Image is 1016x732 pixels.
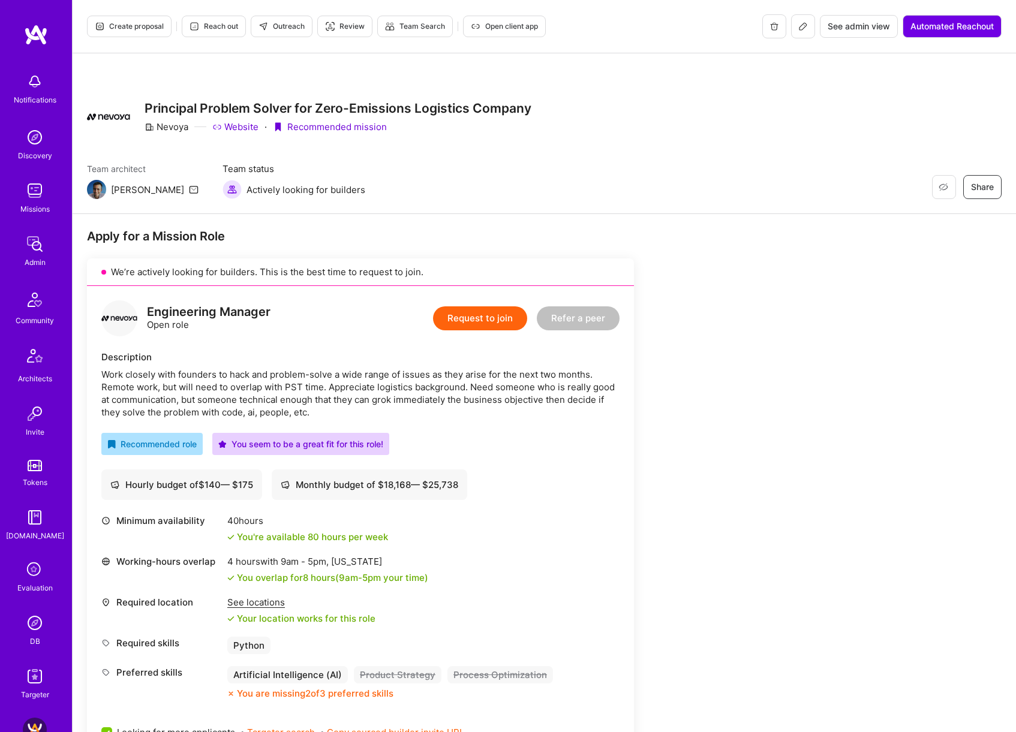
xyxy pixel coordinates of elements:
div: Preferred skills [101,666,221,679]
div: Architects [18,372,52,385]
i: icon Targeter [325,22,335,31]
span: 9am - 5pm [339,572,381,583]
div: [DOMAIN_NAME] [6,529,64,542]
button: Open client app [463,16,546,37]
div: Invite [26,426,44,438]
div: Open role [147,306,270,331]
i: icon Tag [101,668,110,677]
span: Team Search [385,21,445,32]
div: Your location works for this role [227,612,375,625]
div: 4 hours with [US_STATE] [227,555,428,568]
i: icon EyeClosed [939,182,948,192]
div: Minimum availability [101,514,221,527]
span: Actively looking for builders [247,183,365,196]
span: Outreach [258,21,305,32]
div: You're available 80 hours per week [227,531,388,543]
span: 9am - 5pm , [278,556,331,567]
i: icon Cash [110,480,119,489]
i: icon World [101,557,110,566]
span: Open client app [471,21,538,32]
button: Automated Reachout [903,15,1002,38]
i: icon CloseOrange [227,690,235,697]
i: icon Proposal [95,22,104,31]
div: Work closely with founders to hack and problem-solve a wide range of issues as they arise for the... [101,368,620,418]
div: Engineering Manager [147,306,270,318]
div: Python [227,637,270,654]
h3: Principal Problem Solver for Zero-Emissions Logistics Company [145,101,531,116]
button: Team Search [377,16,453,37]
img: Actively looking for builders [223,180,242,199]
img: Skill Targeter [23,664,47,688]
button: Outreach [251,16,312,37]
div: You seem to be a great fit for this role! [218,438,383,450]
div: Artificial Intelligence (AI) [227,666,348,683]
img: admin teamwork [23,232,47,256]
i: icon CompanyGray [145,122,154,132]
button: Create proposal [87,16,172,37]
i: icon PurpleRibbon [273,122,282,132]
div: Process Optimization [447,666,553,683]
img: Team Architect [87,180,106,199]
div: We’re actively looking for builders. This is the best time to request to join. [87,258,634,286]
i: icon Check [227,574,235,582]
img: Architects [20,344,49,372]
i: icon Cash [281,480,290,489]
i: icon Clock [101,516,110,525]
img: guide book [23,505,47,529]
div: Monthly budget of $ 18,168 — $ 25,738 [281,478,458,491]
span: Reach out [190,21,238,32]
div: Discovery [18,149,52,162]
div: Apply for a Mission Role [87,228,634,244]
img: Admin Search [23,611,47,635]
div: Product Strategy [354,666,441,683]
span: Share [971,181,994,193]
button: See admin view [820,15,898,38]
div: Targeter [21,688,49,701]
i: icon Mail [189,185,199,194]
button: Reach out [182,16,246,37]
div: [PERSON_NAME] [111,183,184,196]
div: Hourly budget of $ 140 — $ 175 [110,478,253,491]
button: Refer a peer [537,306,620,330]
a: Website [212,121,258,133]
div: Admin [25,256,46,269]
div: Evaluation [17,582,53,594]
div: Description [101,351,620,363]
div: You overlap for 8 hours ( your time) [237,571,428,584]
span: Team status [223,162,365,175]
img: bell [23,70,47,94]
div: Recommended role [107,438,197,450]
span: See admin view [828,20,890,32]
button: Request to join [433,306,527,330]
i: icon SelectionTeam [23,559,46,582]
div: 40 hours [227,514,388,527]
i: icon PurpleStar [218,440,227,448]
div: Nevoya [145,121,188,133]
div: Working-hours overlap [101,555,221,568]
img: tokens [28,460,42,471]
img: discovery [23,125,47,149]
div: Required location [101,596,221,609]
span: Automated Reachout [910,20,994,32]
div: You are missing 2 of 3 preferred skills [237,687,393,700]
button: Review [317,16,372,37]
div: Community [16,314,54,327]
div: Recommended mission [273,121,387,133]
span: Review [325,21,365,32]
div: Required skills [101,637,221,649]
div: See locations [227,596,375,609]
i: icon Location [101,598,110,607]
span: Create proposal [95,21,164,32]
i: icon RecommendedBadge [107,440,116,448]
img: Community [20,285,49,314]
i: icon Check [227,534,235,541]
div: Tokens [23,476,47,489]
img: logo [24,24,48,46]
img: Invite [23,402,47,426]
img: teamwork [23,179,47,203]
img: Company Logo [87,113,130,121]
div: · [264,121,267,133]
div: Notifications [14,94,56,106]
div: DB [30,635,40,647]
div: Missions [20,203,50,215]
